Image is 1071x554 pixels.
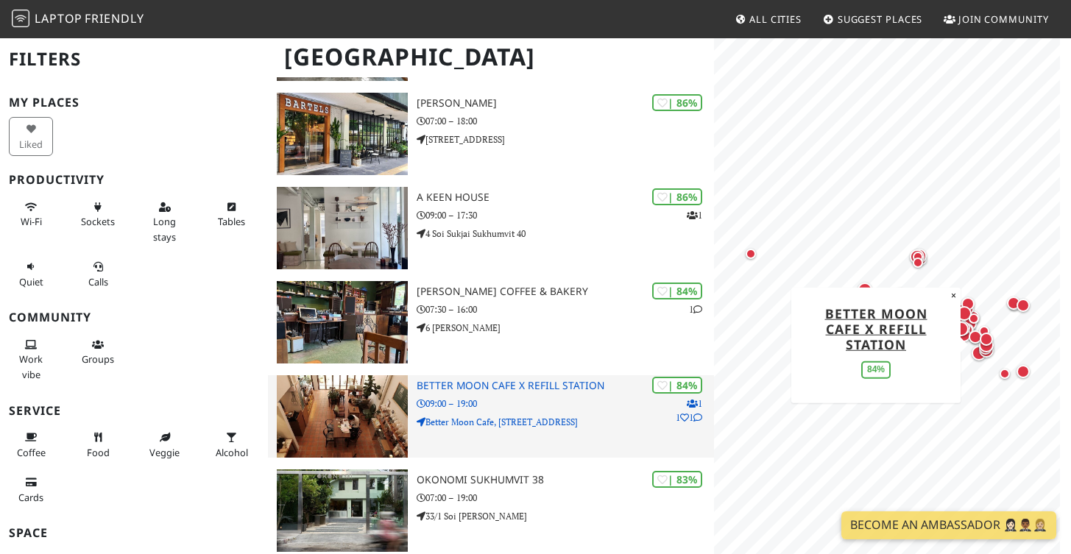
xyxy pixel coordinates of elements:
[975,322,993,340] div: Map marker
[17,446,46,459] span: Coffee
[19,275,43,288] span: Quiet
[838,13,923,26] span: Suggest Places
[268,187,714,269] a: A KEEN HOUSE | 86% 1 A KEEN HOUSE 09:00 – 17:30 4 Soi Sukjai Sukhumvit 40
[277,187,408,269] img: A KEEN HOUSE
[417,97,714,110] h3: [PERSON_NAME]
[9,195,53,234] button: Wi-Fi
[817,6,929,32] a: Suggest Places
[277,469,408,552] img: OKONOMI Sukhumvit 38
[35,10,82,26] span: Laptop
[85,10,144,26] span: Friendly
[417,114,714,128] p: 07:00 – 18:00
[958,294,978,313] div: Map marker
[1014,296,1033,315] div: Map marker
[958,13,1049,26] span: Join Community
[976,340,997,361] div: Map marker
[76,425,120,464] button: Food
[907,246,927,267] div: Map marker
[652,188,702,205] div: | 86%
[652,471,702,488] div: | 83%
[855,280,875,300] div: Map marker
[954,303,975,324] div: Map marker
[652,283,702,299] div: | 84%
[9,425,53,464] button: Coffee
[268,93,714,175] a: BARTELS Sukhumvit | 86% [PERSON_NAME] 07:00 – 18:00 [STREET_ADDRESS]
[417,208,714,222] p: 09:00 – 17:30
[417,415,714,429] p: Better Moon Cafe, [STREET_ADDRESS]
[652,377,702,394] div: | 84%
[996,365,1014,383] div: Map marker
[689,302,702,316] p: 1
[9,526,259,540] h3: Space
[909,254,927,271] div: Map marker
[417,321,714,335] p: 6 [PERSON_NAME]
[216,446,248,459] span: Alcohol
[210,195,254,234] button: Tables
[1004,294,1023,313] div: Map marker
[12,10,29,27] img: LaptopFriendly
[417,474,714,486] h3: OKONOMI Sukhumvit 38
[218,215,245,228] span: Work-friendly tables
[417,132,714,146] p: [STREET_ADDRESS]
[825,304,927,352] a: Better Moon cafe x Refill Station
[938,6,1055,32] a: Join Community
[76,195,120,234] button: Sockets
[417,302,714,316] p: 07:30 – 16:00
[417,509,714,523] p: 33/1 Soi [PERSON_NAME]
[652,94,702,111] div: | 86%
[9,37,259,82] h2: Filters
[417,285,714,298] h3: [PERSON_NAME] Coffee & Bakery
[277,375,408,458] img: Better Moon cafe x Refill Station
[87,446,110,459] span: Food
[9,173,259,187] h3: Productivity
[149,446,180,459] span: Veggie
[965,310,983,327] div: Map marker
[21,215,42,228] span: Stable Wi-Fi
[9,470,53,509] button: Cards
[742,245,760,263] div: Map marker
[729,6,807,32] a: All Cities
[143,195,187,249] button: Long stays
[143,425,187,464] button: Veggie
[19,352,43,380] span: People working
[861,361,891,378] div: 84%
[966,330,984,347] div: Map marker
[676,397,702,425] p: 1 1 1
[976,338,995,358] div: Map marker
[9,333,53,386] button: Work vibe
[947,287,961,303] button: Close popup
[18,491,43,504] span: Credit cards
[969,343,989,363] div: Map marker
[277,281,408,363] img: Tann's Coffee & Bakery
[417,191,714,204] h3: A KEEN HOUSE
[88,275,108,288] span: Video/audio calls
[976,335,997,355] div: Map marker
[417,397,714,411] p: 09:00 – 19:00
[417,380,714,392] h3: Better Moon cafe x Refill Station
[953,324,974,345] div: Map marker
[12,7,144,32] a: LaptopFriendly LaptopFriendly
[9,96,259,110] h3: My Places
[81,215,115,228] span: Power sockets
[891,285,910,304] div: Map marker
[977,330,996,349] div: Map marker
[909,248,927,266] div: Map marker
[82,352,114,366] span: Group tables
[76,255,120,294] button: Calls
[951,319,972,339] div: Map marker
[9,255,53,294] button: Quiet
[268,469,714,552] a: OKONOMI Sukhumvit 38 | 83% OKONOMI Sukhumvit 38 07:00 – 19:00 33/1 Soi [PERSON_NAME]
[76,333,120,372] button: Groups
[9,404,259,418] h3: Service
[9,310,259,324] h3: Community
[272,37,711,77] h1: [GEOGRAPHIC_DATA]
[417,491,714,505] p: 07:00 – 19:00
[268,375,714,458] a: Better Moon cafe x Refill Station | 84% 111 Better Moon cafe x Refill Station 09:00 – 19:00 Bette...
[749,13,802,26] span: All Cities
[1005,296,1023,314] div: Map marker
[909,246,930,266] div: Map marker
[210,425,254,464] button: Alcohol
[268,281,714,363] a: Tann's Coffee & Bakery | 84% 1 [PERSON_NAME] Coffee & Bakery 07:30 – 16:00 6 [PERSON_NAME]
[417,227,714,241] p: 4 Soi Sukjai Sukhumvit 40
[966,327,985,347] div: Map marker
